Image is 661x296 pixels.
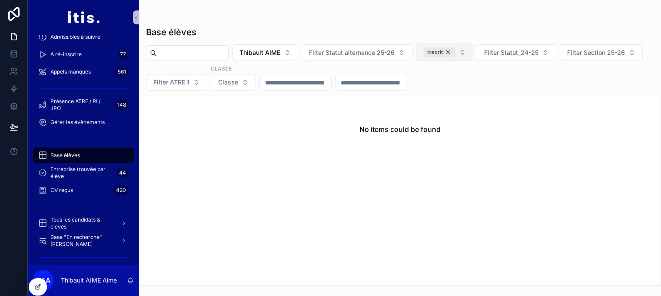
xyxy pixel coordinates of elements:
[33,233,134,249] a: Base "En recherche" [PERSON_NAME]
[146,26,196,38] h1: Base élèves
[359,124,441,135] h2: No items could be found
[567,48,625,57] span: Filter Section 25-26
[116,168,129,178] div: 44
[232,44,298,61] button: Select Button
[146,74,207,91] button: Select Button
[33,114,134,130] a: Gérer les évènements
[302,44,412,61] button: Select Button
[117,49,129,60] div: 77
[477,44,556,61] button: Select Button
[211,74,256,91] button: Select Button
[423,47,455,57] button: Unselect INSCRIT
[33,182,134,198] a: CV reçus420
[416,44,473,61] button: Select Button
[33,47,134,62] a: A ré-inscrire77
[309,48,395,57] span: Filter Statut alternance 25-26
[113,185,129,195] div: 420
[211,64,232,72] label: Classe
[153,78,189,87] span: Filter ATRE 1
[50,166,113,180] span: Entreprise trouvée par élève
[33,29,134,45] a: Admissibles à suivre
[218,78,238,87] span: Classe
[61,276,117,285] p: Thibault AIME Aime
[50,216,114,230] span: Tous les candidats & eleves
[115,67,129,77] div: 561
[50,51,82,58] span: A ré-inscrire
[33,165,134,181] a: Entreprise trouvée par élève44
[50,234,114,248] span: Base "En recherche" [PERSON_NAME]
[67,10,100,24] img: App logo
[239,48,280,57] span: Thibault AIME
[33,64,134,80] a: Appels manqués561
[115,100,129,110] div: 148
[37,275,50,286] span: TAA
[50,119,105,126] span: Gérer les évènements
[33,215,134,231] a: Tous les candidats & eleves
[50,152,80,159] span: Base élèves
[484,48,538,57] span: Filter Statut_24-25
[33,148,134,163] a: Base élèves
[560,44,643,61] button: Select Button
[50,187,73,194] span: CV reçus
[50,34,100,40] span: Admissibles à suivre
[50,98,111,112] span: Présence ATRE / RI / JPO
[28,35,139,265] div: scrollable content
[423,47,455,57] div: Inscrit
[33,97,134,113] a: Présence ATRE / RI / JPO148
[50,68,91,75] span: Appels manqués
